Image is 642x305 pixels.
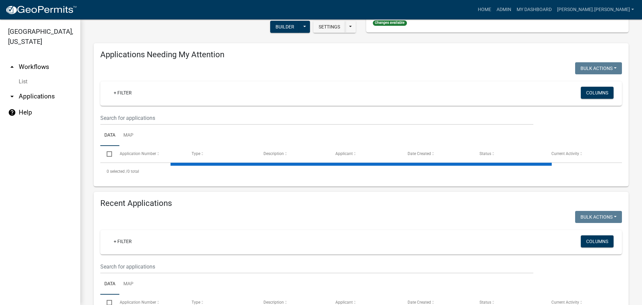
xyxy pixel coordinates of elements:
[408,300,431,305] span: Date Created
[473,146,545,162] datatable-header-cell: Status
[551,151,579,156] span: Current Activity
[257,146,329,162] datatable-header-cell: Description
[408,151,431,156] span: Date Created
[479,300,491,305] span: Status
[100,260,533,274] input: Search for applications
[8,108,16,117] i: help
[329,146,401,162] datatable-header-cell: Applicant
[514,3,554,16] a: My Dashboard
[108,87,137,99] a: + Filter
[119,274,137,295] a: Map
[575,62,622,74] button: Bulk Actions
[192,151,200,156] span: Type
[100,50,622,60] h4: Applications Needing My Attention
[119,125,137,146] a: Map
[192,300,200,305] span: Type
[263,151,284,156] span: Description
[100,125,119,146] a: Data
[581,235,614,247] button: Columns
[479,151,491,156] span: Status
[313,21,345,33] button: Settings
[270,21,300,33] button: Builder
[263,300,284,305] span: Description
[545,146,617,162] datatable-header-cell: Current Activity
[575,211,622,223] button: Bulk Actions
[100,111,533,125] input: Search for applications
[100,274,119,295] a: Data
[100,146,113,162] datatable-header-cell: Select
[554,3,637,16] a: [PERSON_NAME].[PERSON_NAME]
[113,146,185,162] datatable-header-cell: Application Number
[494,3,514,16] a: Admin
[373,20,407,26] span: Changes available
[8,92,16,100] i: arrow_drop_down
[8,63,16,71] i: arrow_drop_up
[401,146,473,162] datatable-header-cell: Date Created
[475,3,494,16] a: Home
[335,300,353,305] span: Applicant
[120,300,156,305] span: Application Number
[100,163,622,180] div: 0 total
[335,151,353,156] span: Applicant
[581,87,614,99] button: Columns
[107,169,127,174] span: 0 selected /
[185,146,257,162] datatable-header-cell: Type
[100,199,622,208] h4: Recent Applications
[551,300,579,305] span: Current Activity
[120,151,156,156] span: Application Number
[108,235,137,247] a: + Filter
